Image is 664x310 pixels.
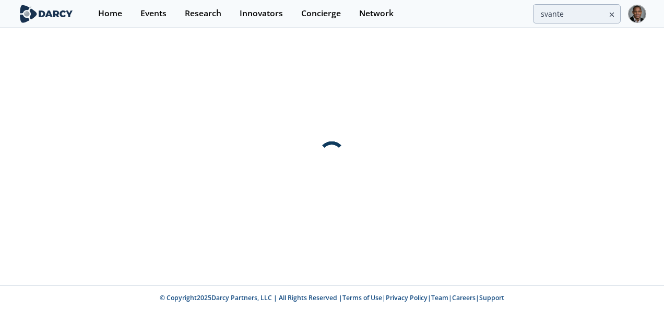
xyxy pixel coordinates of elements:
[18,5,75,23] img: logo-wide.svg
[185,9,221,18] div: Research
[359,9,394,18] div: Network
[98,9,122,18] div: Home
[628,5,646,23] img: Profile
[301,9,341,18] div: Concierge
[533,4,621,23] input: Advanced Search
[240,9,283,18] div: Innovators
[140,9,167,18] div: Events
